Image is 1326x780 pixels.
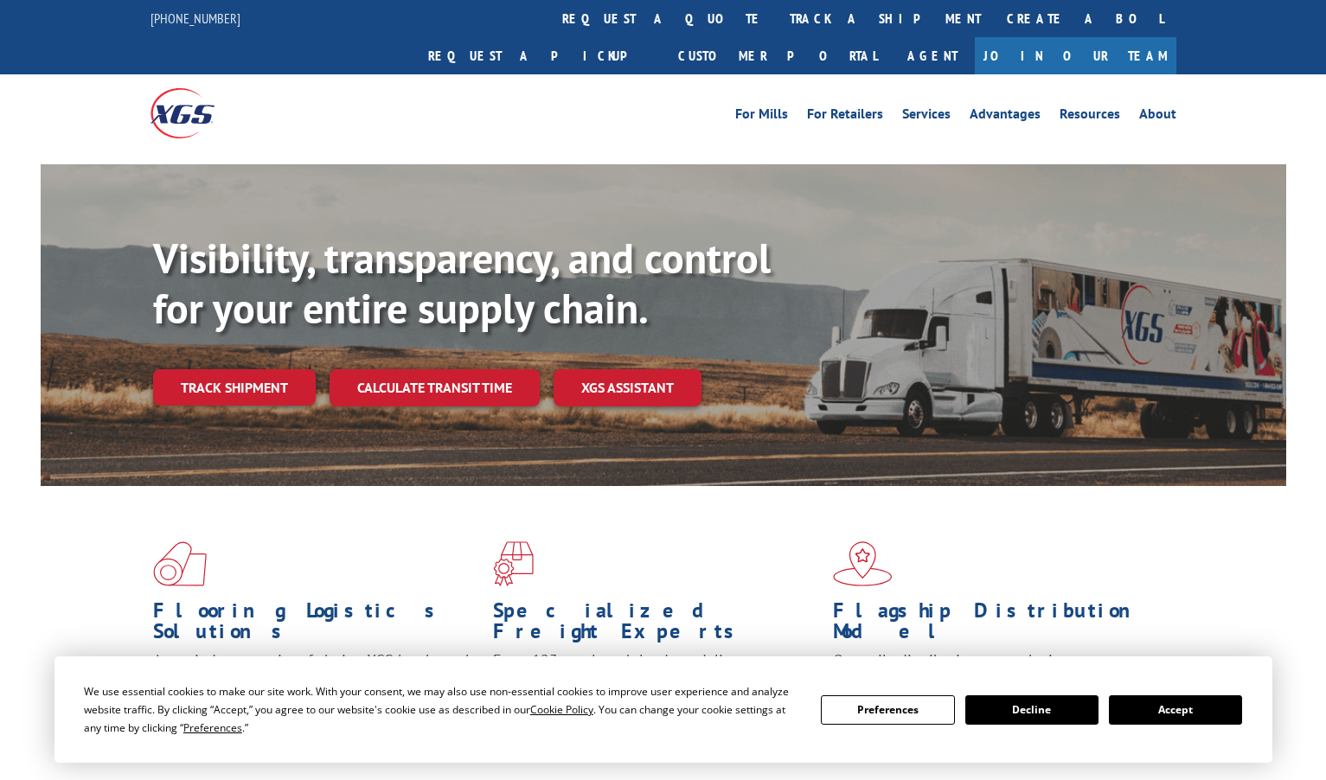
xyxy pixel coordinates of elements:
[554,369,701,406] a: XGS ASSISTANT
[493,600,820,650] h1: Specialized Freight Experts
[807,107,883,126] a: For Retailers
[975,37,1176,74] a: Join Our Team
[330,369,540,406] a: Calculate transit time
[415,37,665,74] a: Request a pickup
[970,107,1041,126] a: Advantages
[493,541,534,586] img: xgs-icon-focused-on-flooring-red
[1139,107,1176,126] a: About
[54,656,1272,763] div: Cookie Consent Prompt
[183,720,242,735] span: Preferences
[833,650,1151,691] span: Our agile distribution network gives you nationwide inventory management on demand.
[153,369,316,406] a: Track shipment
[1109,695,1242,725] button: Accept
[965,695,1099,725] button: Decline
[890,37,975,74] a: Agent
[665,37,890,74] a: Customer Portal
[833,600,1160,650] h1: Flagship Distribution Model
[821,695,954,725] button: Preferences
[735,107,788,126] a: For Mills
[530,702,593,717] span: Cookie Policy
[153,541,207,586] img: xgs-icon-total-supply-chain-intelligence-red
[153,231,771,335] b: Visibility, transparency, and control for your entire supply chain.
[1060,107,1120,126] a: Resources
[833,541,893,586] img: xgs-icon-flagship-distribution-model-red
[84,682,800,737] div: We use essential cookies to make our site work. With your consent, we may also use non-essential ...
[151,10,240,27] a: [PHONE_NUMBER]
[493,650,820,727] p: From 123 overlength loads to delicate cargo, our experienced staff knows the best way to move you...
[153,600,480,650] h1: Flooring Logistics Solutions
[902,107,951,126] a: Services
[153,650,479,712] span: As an industry carrier of choice, XGS has brought innovation and dedication to flooring logistics...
